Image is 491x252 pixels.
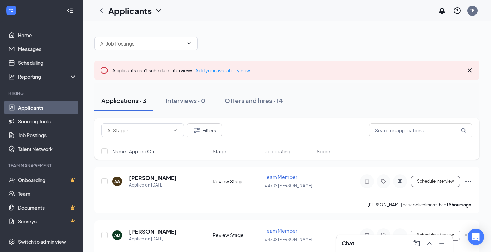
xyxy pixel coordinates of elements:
[18,128,77,142] a: Job Postings
[112,148,154,155] span: Name · Applied On
[446,202,471,208] b: 19 hours ago
[464,231,472,239] svg: Ellipses
[461,128,466,133] svg: MagnifyingGlass
[129,235,177,242] div: Applied on [DATE]
[18,42,77,56] a: Messages
[369,123,472,137] input: Search in applications
[112,67,250,73] span: Applicants can't schedule interviews.
[173,128,178,133] svg: ChevronDown
[396,179,404,184] svg: ActiveChat
[195,67,250,73] a: Add your availability now
[368,202,472,208] p: [PERSON_NAME] has applied more than .
[265,228,297,234] span: Team Member
[438,7,446,15] svg: Notifications
[114,232,120,238] div: AB
[97,7,105,15] svg: ChevronLeft
[18,201,77,214] a: DocumentsCrown
[8,90,75,96] div: Hiring
[18,142,77,156] a: Talent Network
[129,228,177,235] h5: [PERSON_NAME]
[18,214,77,228] a: SurveysCrown
[8,73,15,80] svg: Analysis
[363,232,371,238] svg: Note
[342,240,354,247] h3: Chat
[265,237,313,242] span: #4702 [PERSON_NAME]
[424,238,435,249] button: ChevronUp
[18,28,77,42] a: Home
[317,148,330,155] span: Score
[438,239,446,248] svg: Minimize
[379,232,388,238] svg: Tag
[225,96,283,105] div: Offers and hires · 14
[108,5,152,17] h1: Applicants
[379,179,388,184] svg: Tag
[470,8,475,13] div: TP
[453,7,461,15] svg: QuestionInfo
[8,238,15,245] svg: Settings
[411,230,460,241] button: Schedule Interview
[18,73,77,80] div: Reporting
[18,187,77,201] a: Team
[396,232,404,238] svg: ActiveChat
[186,41,192,46] svg: ChevronDown
[101,96,146,105] div: Applications · 3
[413,239,421,248] svg: ComposeMessage
[166,96,205,105] div: Interviews · 0
[187,123,222,137] button: Filter Filters
[411,238,422,249] button: ComposeMessage
[18,56,77,70] a: Scheduling
[18,101,77,114] a: Applicants
[107,127,170,134] input: All Stages
[363,179,371,184] svg: Note
[114,179,120,184] div: AA
[265,174,297,180] span: Team Member
[464,177,472,185] svg: Ellipses
[213,178,260,185] div: Review Stage
[100,40,184,47] input: All Job Postings
[436,238,447,249] button: Minimize
[213,232,260,239] div: Review Stage
[411,176,460,187] button: Schedule Interview
[18,238,66,245] div: Switch to admin view
[129,174,177,182] h5: [PERSON_NAME]
[8,7,14,14] svg: WorkstreamLogo
[67,7,73,14] svg: Collapse
[425,239,433,248] svg: ChevronUp
[193,126,201,134] svg: Filter
[265,148,290,155] span: Job posting
[213,148,226,155] span: Stage
[8,163,75,169] div: Team Management
[18,114,77,128] a: Sourcing Tools
[18,173,77,187] a: OnboardingCrown
[129,182,177,189] div: Applied on [DATE]
[265,183,313,188] span: #4702 [PERSON_NAME]
[154,7,163,15] svg: ChevronDown
[100,66,108,74] svg: Error
[468,229,484,245] div: Open Intercom Messenger
[466,66,474,74] svg: Cross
